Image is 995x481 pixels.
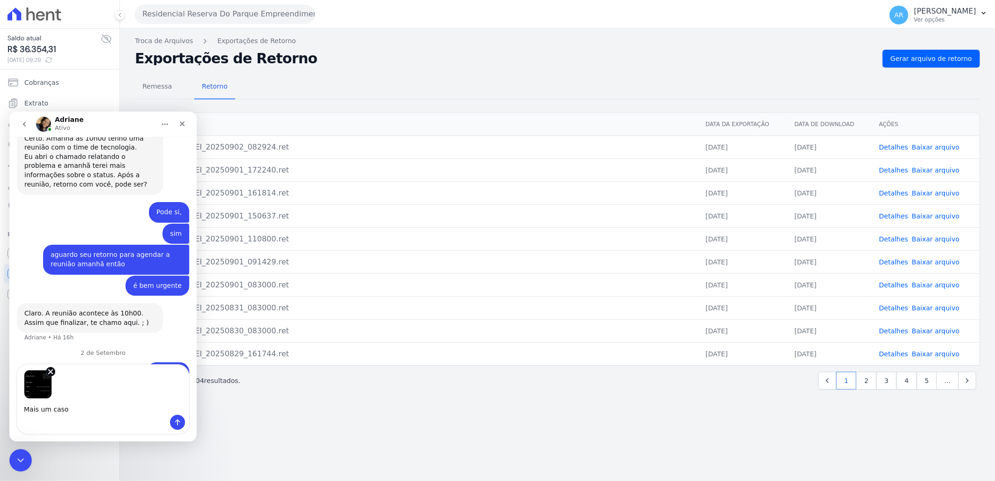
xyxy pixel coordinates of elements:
[15,258,43,287] img: Image preview 1 of 1
[698,158,787,181] td: [DATE]
[698,135,787,158] td: [DATE]
[41,139,172,157] div: aguardo seu retorno para agendar a reunião amanhã então
[4,176,116,195] a: Clientes
[4,135,116,154] a: Pagamentos
[879,258,908,266] a: Detalhes
[912,143,960,151] a: Baixar arquivo
[138,251,180,271] div: Bom dia
[143,279,691,291] div: RRDPEI_RRDPEI_20250901_083000.ret
[698,227,787,250] td: [DATE]
[882,2,995,28] button: AR [PERSON_NAME] Ver opções
[161,118,172,127] div: sim
[698,296,787,319] td: [DATE]
[143,348,691,360] div: RRDPEI_RRDPEI_20250829_161744.ret
[876,372,897,390] a: 3
[137,77,178,96] span: Remessa
[217,36,296,46] a: Exportações de Retorno
[7,133,180,164] div: Artur diz…
[153,112,180,133] div: sim
[7,43,101,56] span: R$ 36.354,31
[4,197,116,216] a: Negativação
[912,235,960,243] a: Baixar arquivo
[894,12,903,18] span: AR
[836,372,856,390] a: 1
[4,114,116,133] a: Nova transferência
[698,273,787,296] td: [DATE]
[34,133,180,163] div: aguardo seu retorno para agendar a reunião amanhã então
[787,113,872,136] th: Data de Download
[917,372,937,390] a: 5
[135,36,193,46] a: Troca de Arquivos
[124,170,172,179] div: é bem urgente
[135,75,179,99] a: Remessa
[891,54,972,63] span: Gerar arquivo de retorno
[879,350,908,358] a: Detalhes
[879,281,908,289] a: Detalhes
[116,164,180,185] div: é bem urgente
[7,192,154,221] div: Claro. A reunião acontece às 10h00. Assim que finalizar, te chamo aqui. ; )Adriane • Há 16h
[787,181,872,204] td: [DATE]
[9,112,197,442] iframe: Intercom live chat
[143,165,691,176] div: RRDPEI_RRDPEI_20250901_172240.ret
[879,143,908,151] a: Detalhes
[787,342,872,365] td: [DATE]
[15,197,146,216] div: Claro. A reunião acontece às 10h00. Assim que finalizar, te chamo aqui. ; )
[912,304,960,312] a: Baixar arquivo
[787,296,872,319] td: [DATE]
[4,94,116,113] a: Extrato
[872,113,980,136] th: Ações
[936,372,959,390] span: …
[24,78,59,87] span: Cobranças
[914,7,976,16] p: [PERSON_NAME]
[4,73,116,92] a: Cobranças
[135,36,980,46] nav: Breadcrumb
[698,181,787,204] td: [DATE]
[879,235,908,243] a: Detalhes
[787,273,872,296] td: [DATE]
[912,166,960,174] a: Baixar arquivo
[192,377,204,384] span: 404
[912,212,960,220] a: Baixar arquivo
[787,135,872,158] td: [DATE]
[698,342,787,365] td: [DATE]
[856,372,876,390] a: 2
[879,212,908,220] a: Detalhes
[698,204,787,227] td: [DATE]
[196,77,233,96] span: Retorno
[135,52,875,65] h2: Exportações de Retorno
[143,325,691,337] div: RRDPEI_RRDPEI_20250830_083000.ret
[143,256,691,268] div: RRDPEI_RRDPEI_20250901_091429.ret
[818,372,836,390] a: Previous
[8,287,179,303] textarea: Envie uma mensagem...
[698,319,787,342] td: [DATE]
[7,56,101,64] span: [DATE] 09:29
[7,192,180,238] div: Adriane diz…
[143,302,691,314] div: RRDPEI_RRDPEI_20250831_083000.ret
[912,258,960,266] a: Baixar arquivo
[37,256,46,265] button: Remove image 1
[7,73,112,304] nav: Sidebar
[161,303,176,318] button: Enviar uma mensagem
[7,229,112,240] div: Plataformas
[7,238,180,251] div: 2 de Setembro
[787,319,872,342] td: [DATE]
[194,75,235,99] a: Retorno
[9,449,32,472] iframe: Intercom live chat
[143,188,691,199] div: RRDPEI_RRDPEI_20250901_161814.ret
[8,253,179,287] div: Image previews
[143,142,691,153] div: RRDPEI_RRDPEI_20250902_082924.ret
[787,250,872,273] td: [DATE]
[787,204,872,227] td: [DATE]
[4,264,116,283] a: Conta Hent Novidade
[879,327,908,335] a: Detalhes
[15,223,64,229] div: Adriane • Há 16h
